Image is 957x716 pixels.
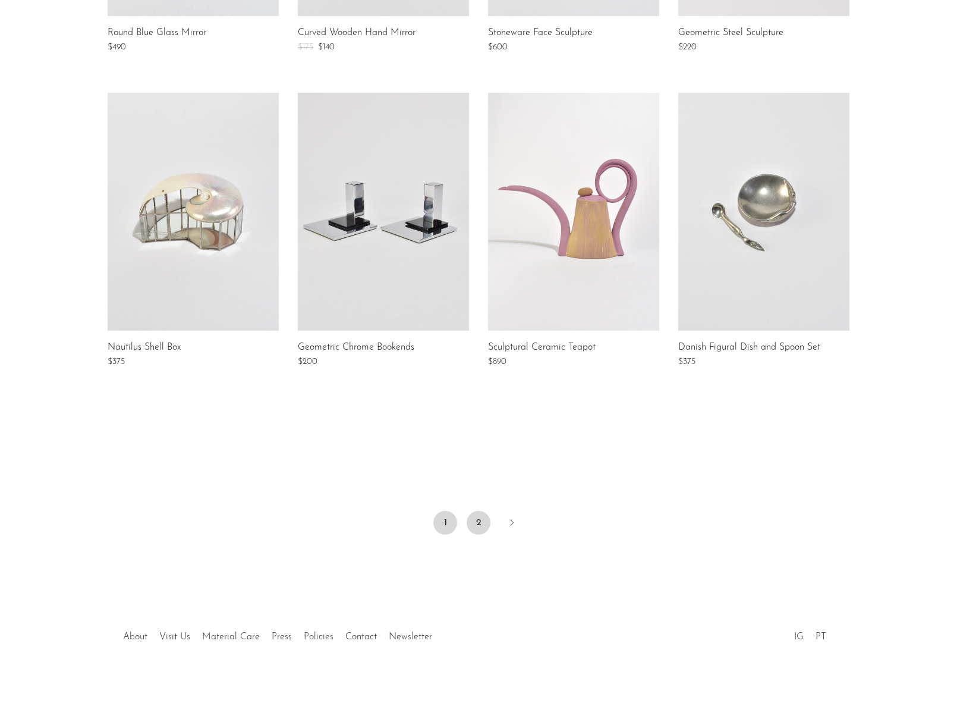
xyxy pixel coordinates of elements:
[298,28,415,39] a: Curved Wooden Hand Mirror
[318,43,335,52] span: $140
[678,343,820,353] a: Danish Figural Dish and Spoon Set
[678,28,783,39] a: Geometric Steel Sculpture
[108,357,125,366] span: $375
[159,632,190,642] a: Visit Us
[788,623,832,645] ul: Social Medias
[202,632,260,642] a: Material Care
[500,511,524,537] a: Next
[678,43,697,52] span: $220
[108,43,126,52] span: $490
[816,632,826,642] a: PT
[298,343,414,353] a: Geometric Chrome Bookends
[272,632,292,642] a: Press
[108,343,181,353] a: Nautilus Shell Box
[298,43,313,52] span: $175
[488,43,508,52] span: $600
[117,623,438,645] ul: Quick links
[304,632,333,642] a: Policies
[678,357,695,366] span: $375
[108,28,206,39] a: Round Blue Glass Mirror
[488,357,506,366] span: $890
[123,632,147,642] a: About
[794,632,804,642] a: IG
[488,343,596,353] a: Sculptural Ceramic Teapot
[433,511,457,535] span: 1
[345,632,377,642] a: Contact
[298,357,317,366] span: $200
[488,28,593,39] a: Stoneware Face Sculpture
[467,511,490,535] a: 2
